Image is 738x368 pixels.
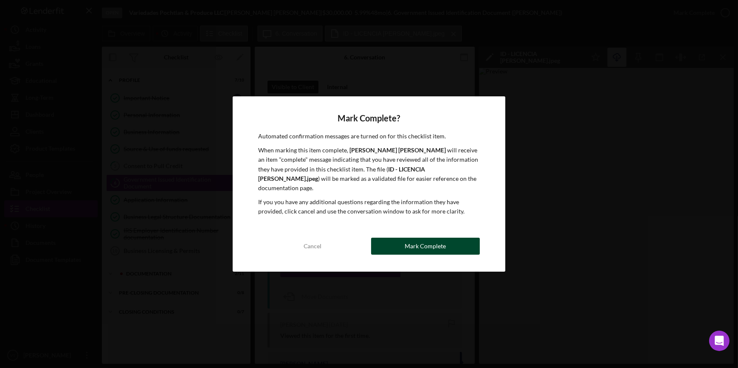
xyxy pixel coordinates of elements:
[349,146,446,154] b: [PERSON_NAME] [PERSON_NAME]
[258,146,479,193] p: When marking this item complete, will receive an item "complete" message indicating that you have...
[405,238,446,255] div: Mark Complete
[371,238,480,255] button: Mark Complete
[709,331,730,351] div: Open Intercom Messenger
[258,197,479,216] p: If you you have any additional questions regarding the information they have provided, click canc...
[258,113,479,123] h4: Mark Complete?
[304,238,321,255] div: Cancel
[258,238,367,255] button: Cancel
[258,132,479,141] p: Automated confirmation messages are turned on for this checklist item.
